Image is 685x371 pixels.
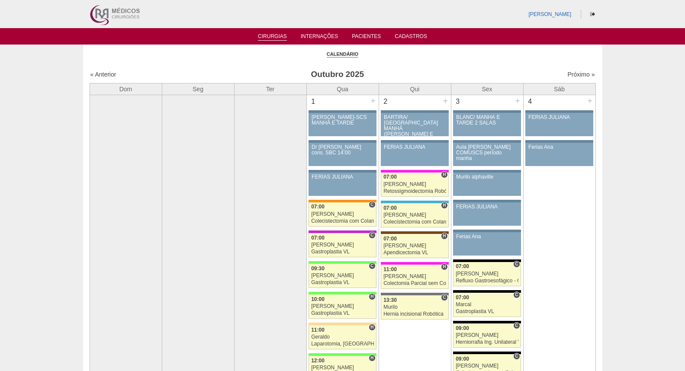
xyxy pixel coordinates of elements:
[381,201,448,203] div: Key: Neomater
[453,143,521,166] a: Aula [PERSON_NAME] COMUSCS período manha
[383,236,397,242] span: 07:00
[528,115,590,120] div: FERIAS JULIANA
[381,173,448,197] a: H 07:00 [PERSON_NAME] Retossigmoidectomia Robótica
[456,271,518,277] div: [PERSON_NAME]
[311,204,325,210] span: 07:00
[513,322,520,329] span: Consultório
[453,352,521,354] div: Key: Blanc
[311,334,374,340] div: Geraldo
[309,113,376,136] a: [PERSON_NAME]-SCS MANHÃ E TARDE
[379,83,451,95] th: Qui
[311,265,325,272] span: 09:30
[453,173,521,196] a: Murilo alphaville
[453,262,521,286] a: C 07:00 [PERSON_NAME] Refluxo Gastroesofágico - Cirurgia VL
[456,325,469,331] span: 09:00
[381,203,448,227] a: H 07:00 [PERSON_NAME] Colecistectomia com Colangiografia VL
[309,325,376,349] a: H 11:00 Geraldo Laparotomia, [GEOGRAPHIC_DATA], Drenagem, Bridas VL
[383,212,446,218] div: [PERSON_NAME]
[234,83,306,95] th: Ter
[311,211,374,217] div: [PERSON_NAME]
[309,110,376,113] div: Key: Aviso
[311,358,325,364] span: 12:00
[381,293,448,295] div: Key: Santa Catarina
[381,113,448,136] a: BARTIRA/ [GEOGRAPHIC_DATA] MANHÃ ([PERSON_NAME] E ANA)/ SANTA JOANA -TARDE
[456,144,518,162] div: Aula [PERSON_NAME] COMUSCS período manha
[370,95,377,106] div: +
[369,355,375,361] span: Hospital
[395,33,427,42] a: Cadastros
[381,234,448,258] a: H 07:00 [PERSON_NAME] Apendicectomia VL
[309,140,376,143] div: Key: Aviso
[311,273,374,278] div: [PERSON_NAME]
[311,365,374,371] div: [PERSON_NAME]
[456,339,518,345] div: Herniorrafia Ing. Unilateral VL
[381,295,448,320] a: C 13:30 Murilo Hernia incisional Robótica
[381,143,448,166] a: FERIAS JULIANA
[90,83,162,95] th: Dom
[453,323,521,348] a: C 09:00 [PERSON_NAME] Herniorrafia Ing. Unilateral VL
[309,230,376,233] div: Key: Maria Braido
[441,294,447,301] span: Consultório
[383,311,446,317] div: Hernia incisional Robótica
[309,170,376,173] div: Key: Aviso
[301,33,338,42] a: Internações
[309,200,376,202] div: Key: São Luiz - SCS
[456,234,518,240] div: Ferias Ana
[514,95,521,106] div: +
[162,83,234,95] th: Seg
[312,174,373,180] div: FERIAS JULIANA
[311,242,374,248] div: [PERSON_NAME]
[453,113,521,136] a: BLANC/ MANHÃ E TARDE 2 SALAS
[453,232,521,256] a: Ferias Ana
[456,263,469,269] span: 07:00
[456,333,518,338] div: [PERSON_NAME]
[590,12,595,17] i: Sair
[451,95,465,108] div: 3
[456,115,518,126] div: BLANC/ MANHÃ E TARDE 2 SALAS
[381,140,448,143] div: Key: Aviso
[381,265,448,289] a: H 11:00 [PERSON_NAME] Colectomia Parcial sem Colostomia VL
[309,264,376,288] a: C 09:30 [PERSON_NAME] Gastroplastia VL
[524,95,537,108] div: 4
[311,310,374,316] div: Gastroplastia VL
[453,321,521,323] div: Key: Blanc
[456,363,518,369] div: [PERSON_NAME]
[312,144,373,156] div: Dr [PERSON_NAME] cons. SBC 14:00
[441,202,447,209] span: Hospital
[381,110,448,113] div: Key: Aviso
[352,33,381,42] a: Pacientes
[456,204,518,210] div: FERIAS JULIANA
[525,113,593,136] a: FERIAS JULIANA
[383,205,397,211] span: 07:00
[379,95,392,108] div: 2
[309,294,376,319] a: H 10:00 [PERSON_NAME] Gastroplastia VL
[453,202,521,226] a: FERIAS JULIANA
[211,68,463,81] h3: Outubro 2025
[383,243,446,249] div: [PERSON_NAME]
[453,140,521,143] div: Key: Aviso
[453,200,521,202] div: Key: Aviso
[309,323,376,325] div: Key: Bartira
[513,291,520,298] span: Consultório
[441,263,447,270] span: Hospital
[309,143,376,166] a: Dr [PERSON_NAME] cons. SBC 14:00
[311,296,325,302] span: 10:00
[456,294,469,301] span: 07:00
[383,266,397,272] span: 11:00
[309,353,376,356] div: Key: Brasil
[312,115,373,126] div: [PERSON_NAME]-SCS MANHÃ E TARDE
[383,304,446,310] div: Murilo
[456,356,469,362] span: 09:00
[453,230,521,232] div: Key: Aviso
[307,95,320,108] div: 1
[451,83,523,95] th: Sex
[369,232,375,239] span: Consultório
[309,233,376,257] a: C 07:00 [PERSON_NAME] Gastroplastia VL
[311,249,374,255] div: Gastroplastia VL
[369,262,375,269] span: Consultório
[311,341,374,347] div: Laparotomia, [GEOGRAPHIC_DATA], Drenagem, Bridas VL
[525,110,593,113] div: Key: Aviso
[456,174,518,180] div: Murilo alphaville
[383,297,397,303] span: 13:30
[327,51,358,58] a: Calendário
